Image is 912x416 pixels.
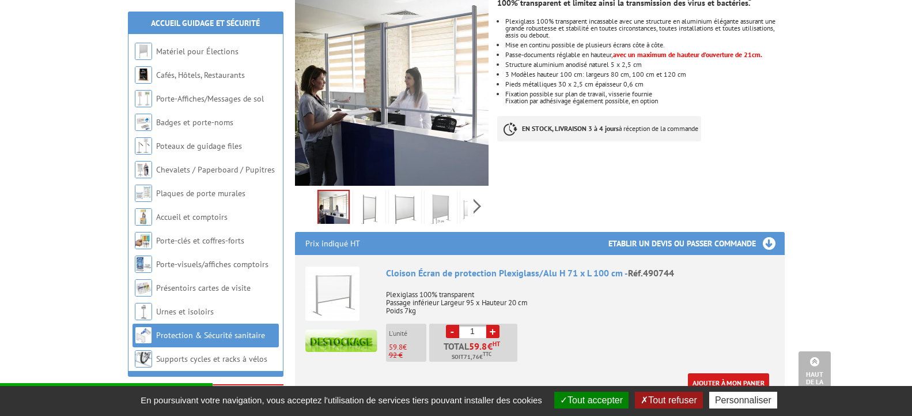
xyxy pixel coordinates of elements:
[472,197,483,216] span: Next
[135,303,152,320] img: Urnes et isoloirs
[389,343,426,351] p: €
[305,329,377,352] img: destockage
[505,81,784,88] li: Pieds métalliques 30 x 2,5 cm épaisseur 0,6 cm
[505,61,784,68] li: Structure aluminium anodisé naturel 5 x 2,5 cm
[135,185,152,202] img: Plaques de porte murales
[505,42,784,48] li: Mise en continu possible de plusieurs écrans côte à côte.
[389,351,426,359] p: 92 €
[135,161,152,178] img: Chevalets / Paperboard / Pupitres
[156,117,233,128] a: Badges et porte-noms
[463,192,490,228] img: ecrans_protection_plexi_alu_490741_490742_490743_5.jpg
[156,188,245,198] a: Plaques de porte murales
[156,259,268,269] a: Porte-visuels/affiches comptoirs
[493,340,500,348] sup: HT
[391,192,419,228] img: ecrans_protection_plexi_alu_490741_490742_490743_2.jpg
[135,232,152,249] img: Porte-clés et coffres-forts
[486,325,499,338] a: +
[135,114,152,131] img: Badges et porte-noms
[156,212,228,222] a: Accueil et comptoirs
[156,354,267,364] a: Supports cycles et racks à vélos
[156,141,242,151] a: Poteaux de guidage files
[505,91,784,98] p: Fixation possible sur plan de travail, visserie fournie
[635,392,702,408] button: Tout refuser
[522,124,619,133] strong: EN STOCK, LIVRAISON 3 à 4 jours
[613,50,762,59] font: avec un maximum de hauteur d’ouverture de 21cm.
[156,70,245,80] a: Cafés, Hôtels, Restaurants
[505,71,784,78] li: 3 Modèles hauteur 100 cm: largeurs 80 cm, 100 cm et 120 cm
[156,93,264,104] a: Porte-Affiches/Messages de sol
[135,350,152,368] img: Supports cycles et racks à vélos
[386,267,774,280] div: Cloison Écran de protection Plexiglass/Alu H 71 x L 100 cm -
[469,342,487,351] span: 59.8
[554,392,629,408] button: Tout accepter
[688,373,769,392] a: Ajouter à mon panier
[446,325,459,338] a: -
[319,191,349,227] img: ecrans_protection_plexi_alu_490741_490742_490743.jpg
[156,306,214,317] a: Urnes et isoloirs
[608,232,785,255] h3: Etablir un devis ou passer commande
[135,395,548,405] span: En poursuivant votre navigation, vous acceptez l'utilisation de services tiers pouvant installer ...
[151,18,260,28] a: Accueil Guidage et Sécurité
[505,18,784,39] li: Plexiglass 100% transparent incassable avec une structure en aluminium élégante assurant une gran...
[156,164,275,175] a: Chevalets / Paperboard / Pupitres
[156,330,265,340] a: Protection & Sécurité sanitaire
[432,342,517,362] p: Total
[156,46,239,57] a: Matériel pour Élections
[628,267,674,279] span: Réf.490744
[799,351,831,399] a: Haut de la page
[156,283,251,293] a: Présentoirs cartes de visite
[709,392,777,408] button: Personnaliser (fenêtre modale)
[483,351,491,357] sup: TTC
[135,208,152,226] img: Accueil et comptoirs
[135,90,152,107] img: Porte-Affiches/Messages de sol
[427,192,455,228] img: ecrans_hygiaphones_protection_plexi_alu_490741_490742_490743_3_2.jpg
[135,256,152,273] img: Porte-visuels/affiches comptoirs
[135,43,152,60] img: Matériel pour Élections
[355,192,383,228] img: ecrans_protection_plexi_alu_490741_490742_490743_1.jpg
[305,267,359,321] img: Cloison Écran de protection Plexiglass/Alu H 71 x L 100 cm
[505,98,784,104] p: Fixation par adhésivage également possible, en option
[497,116,701,141] p: à réception de la commande
[135,66,152,84] img: Cafés, Hôtels, Restaurants
[389,329,426,338] p: L'unité
[156,235,244,246] a: Porte-clés et coffres-forts
[464,353,479,362] span: 71,76
[452,353,491,362] span: Soit €
[389,342,403,352] span: 59.8
[386,283,774,315] p: Plexiglass 100% transparent Passage inférieur Largeur 95 x Hauteur 20 cm Poids 7kg
[305,232,360,255] p: Prix indiqué HT
[505,51,784,58] li: Passe-documents réglable en hauteur,
[487,342,493,351] span: €
[135,279,152,297] img: Présentoirs cartes de visite
[135,137,152,155] img: Poteaux de guidage files
[135,327,152,344] img: Protection & Sécurité sanitaire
